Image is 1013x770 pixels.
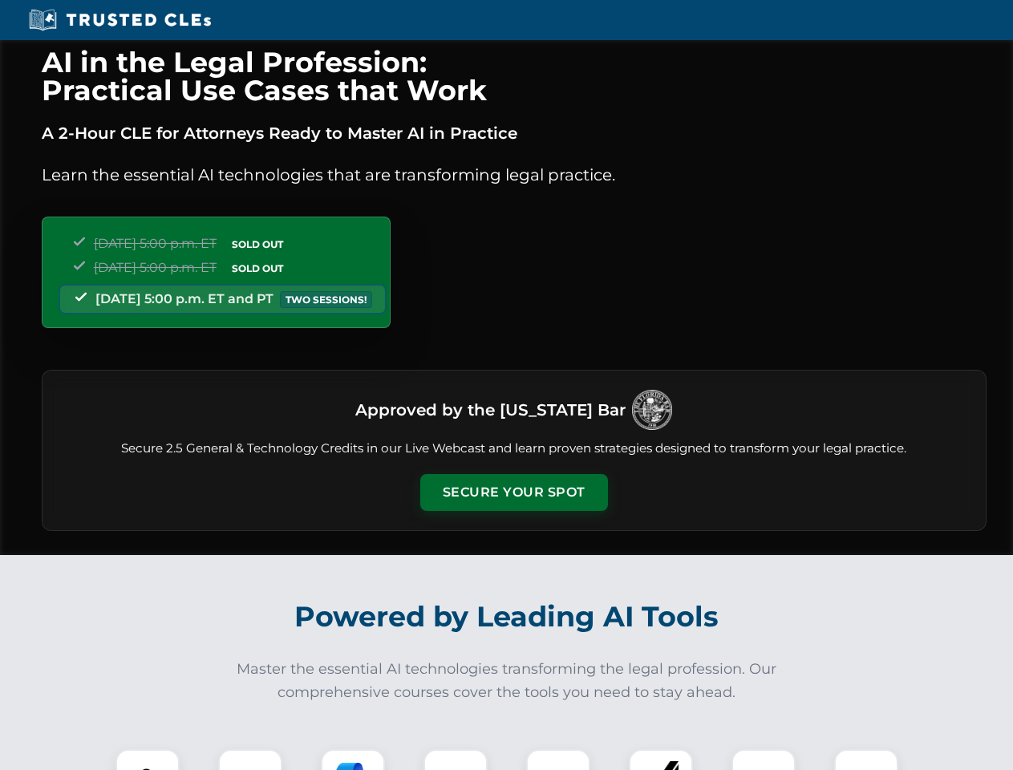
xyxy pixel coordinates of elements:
img: Trusted CLEs [24,8,216,32]
p: Learn the essential AI technologies that are transforming legal practice. [42,162,987,188]
h3: Approved by the [US_STATE] Bar [355,395,626,424]
p: A 2-Hour CLE for Attorneys Ready to Master AI in Practice [42,120,987,146]
button: Secure Your Spot [420,474,608,511]
p: Secure 2.5 General & Technology Credits in our Live Webcast and learn proven strategies designed ... [62,440,966,458]
span: SOLD OUT [226,260,289,277]
h2: Powered by Leading AI Tools [63,589,951,645]
p: Master the essential AI technologies transforming the legal profession. Our comprehensive courses... [226,658,788,704]
img: Logo [632,390,672,430]
span: SOLD OUT [226,236,289,253]
span: [DATE] 5:00 p.m. ET [94,260,217,275]
span: [DATE] 5:00 p.m. ET [94,236,217,251]
h1: AI in the Legal Profession: Practical Use Cases that Work [42,48,987,104]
